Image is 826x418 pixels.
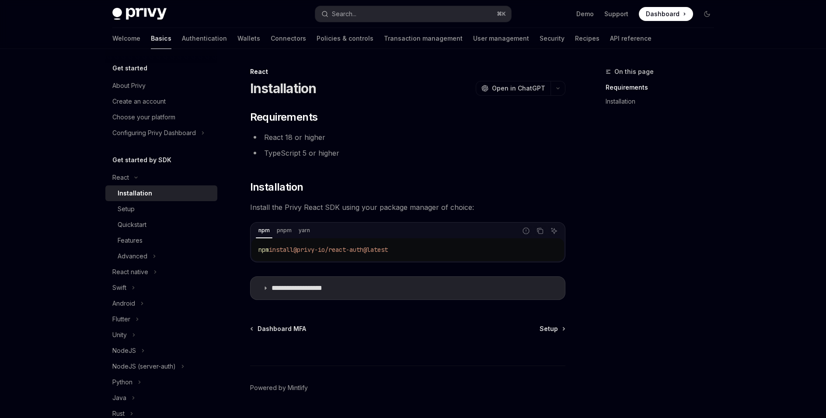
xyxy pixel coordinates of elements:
div: Android [112,298,135,309]
a: API reference [610,28,652,49]
span: Install the Privy React SDK using your package manager of choice: [250,201,565,213]
span: On this page [614,66,654,77]
a: Features [105,233,217,248]
a: Quickstart [105,217,217,233]
span: Requirements [250,110,318,124]
button: Open search [315,6,511,22]
div: Installation [118,188,152,199]
button: Toggle Configuring Privy Dashboard section [105,125,217,141]
a: Transaction management [384,28,463,49]
div: NodeJS [112,345,136,356]
div: Flutter [112,314,130,324]
span: npm [258,246,269,254]
button: Toggle dark mode [700,7,714,21]
a: Create an account [105,94,217,109]
div: Create an account [112,96,166,107]
li: React 18 or higher [250,131,565,143]
button: Toggle React section [105,170,217,185]
span: Dashboard MFA [258,324,306,333]
a: Installation [105,185,217,201]
img: dark logo [112,8,167,20]
a: Dashboard MFA [251,324,306,333]
div: Choose your platform [112,112,175,122]
div: Setup [118,204,135,214]
span: ⌘ K [497,10,506,17]
button: Toggle NodeJS (server-auth) section [105,359,217,374]
div: Search... [332,9,356,19]
span: Dashboard [646,10,680,18]
div: Swift [112,282,126,293]
div: npm [256,225,272,236]
button: Toggle Java section [105,390,217,406]
li: TypeScript 5 or higher [250,147,565,159]
button: Toggle Flutter section [105,311,217,327]
div: Quickstart [118,219,146,230]
div: Java [112,393,126,403]
div: Features [118,235,143,246]
a: Authentication [182,28,227,49]
a: Wallets [237,28,260,49]
div: yarn [296,225,313,236]
a: Powered by Mintlify [250,383,308,392]
a: Connectors [271,28,306,49]
a: Recipes [575,28,599,49]
span: install [269,246,293,254]
button: Toggle Swift section [105,280,217,296]
div: Advanced [118,251,147,261]
button: Open in ChatGPT [476,81,551,96]
span: Open in ChatGPT [492,84,545,93]
h1: Installation [250,80,317,96]
a: Setup [105,201,217,217]
div: NodeJS (server-auth) [112,361,176,372]
span: Setup [540,324,558,333]
a: User management [473,28,529,49]
a: Choose your platform [105,109,217,125]
div: pnpm [274,225,294,236]
div: Unity [112,330,127,340]
a: About Privy [105,78,217,94]
a: Welcome [112,28,140,49]
span: Installation [250,180,303,194]
h5: Get started [112,63,147,73]
button: Toggle Android section [105,296,217,311]
div: React [112,172,129,183]
a: Basics [151,28,171,49]
button: Toggle Advanced section [105,248,217,264]
button: Toggle Unity section [105,327,217,343]
a: Installation [606,94,721,108]
div: Python [112,377,132,387]
a: Support [604,10,628,18]
span: @privy-io/react-auth@latest [293,246,388,254]
button: Report incorrect code [520,225,532,237]
h5: Get started by SDK [112,155,171,165]
a: Policies & controls [317,28,373,49]
button: Toggle React native section [105,264,217,280]
a: Setup [540,324,565,333]
div: React [250,67,565,76]
a: Security [540,28,565,49]
a: Demo [576,10,594,18]
a: Requirements [606,80,721,94]
button: Copy the contents from the code block [534,225,546,237]
a: Dashboard [639,7,693,21]
button: Ask AI [548,225,560,237]
div: React native [112,267,148,277]
button: Toggle Python section [105,374,217,390]
button: Toggle NodeJS section [105,343,217,359]
div: About Privy [112,80,146,91]
div: Configuring Privy Dashboard [112,128,196,138]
